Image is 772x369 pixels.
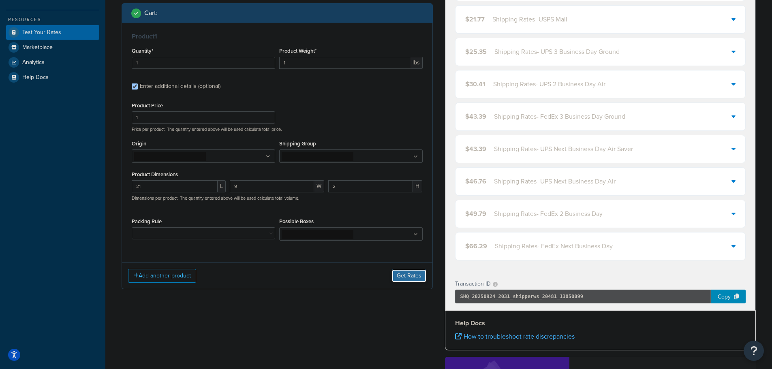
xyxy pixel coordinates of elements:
img: tab_keywords_by_traffic_grey.svg [81,47,87,53]
div: Shipping Rates - FedEx Next Business Day [495,241,613,252]
span: Marketplace [22,44,53,51]
span: Test Your Rates [22,29,61,36]
div: Shipping Rates - UPS Next Business Day Air Saver [494,143,633,155]
a: Help Docs [6,70,99,85]
a: Test Your Rates [6,25,99,40]
div: Enter additional details (optional) [140,81,220,92]
label: Shipping Group [279,141,316,147]
span: W [314,180,324,192]
label: Possible Boxes [279,218,314,224]
div: Keywords by Traffic [90,48,137,53]
h3: Product 1 [132,32,423,41]
span: $43.39 [465,144,486,154]
h2: Cart : [144,9,158,17]
span: L [218,180,226,192]
span: $49.79 [465,209,486,218]
div: Shipping Rates - UPS 2 Business Day Air [493,79,605,90]
p: Transaction ID [455,278,491,290]
div: Shipping Rates - FedEx 3 Business Day Ground [494,111,625,122]
p: Dimensions per product. The quantity entered above will be used calculate total volume. [130,195,299,201]
span: lbs [410,57,423,69]
a: How to troubleshoot rate discrepancies [455,332,575,341]
div: Shipping Rates - UPS Next Business Day Air [494,176,616,187]
h4: Help Docs [455,318,746,328]
div: Domain: [DOMAIN_NAME] [21,21,89,28]
label: Product Price [132,102,163,109]
label: Origin [132,141,146,147]
span: $43.39 [465,112,486,121]
span: $30.41 [465,79,485,89]
span: H [413,180,422,192]
label: Product Dimensions [132,171,178,177]
span: Help Docs [22,74,49,81]
a: Marketplace [6,40,99,55]
button: Open Resource Center [744,341,764,361]
input: 0.00 [279,57,410,69]
p: Price per product. The quantity entered above will be used calculate total price. [130,126,425,132]
label: Packing Rule [132,218,162,224]
label: Quantity* [132,48,153,54]
img: website_grey.svg [13,21,19,28]
input: Enter additional details (optional) [132,83,138,90]
div: Resources [6,16,99,23]
span: $21.77 [465,15,485,24]
div: Shipping Rates - UPS 3 Business Day Ground [494,46,620,58]
button: Add another product [128,269,196,283]
div: Shipping Rates - FedEx 2 Business Day [494,208,603,220]
input: 0 [132,57,275,69]
span: $25.35 [465,47,487,56]
img: logo_orange.svg [13,13,19,19]
span: Analytics [22,59,45,66]
button: Get Rates [392,269,426,282]
div: Shipping Rates - USPS Mail [492,14,567,25]
a: Analytics [6,55,99,70]
div: Domain Overview [31,48,73,53]
span: $46.76 [465,177,486,186]
label: Product Weight* [279,48,316,54]
span: $66.29 [465,241,487,251]
img: tab_domain_overview_orange.svg [22,47,28,53]
div: Copy [711,290,746,303]
div: v 4.0.25 [23,13,40,19]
